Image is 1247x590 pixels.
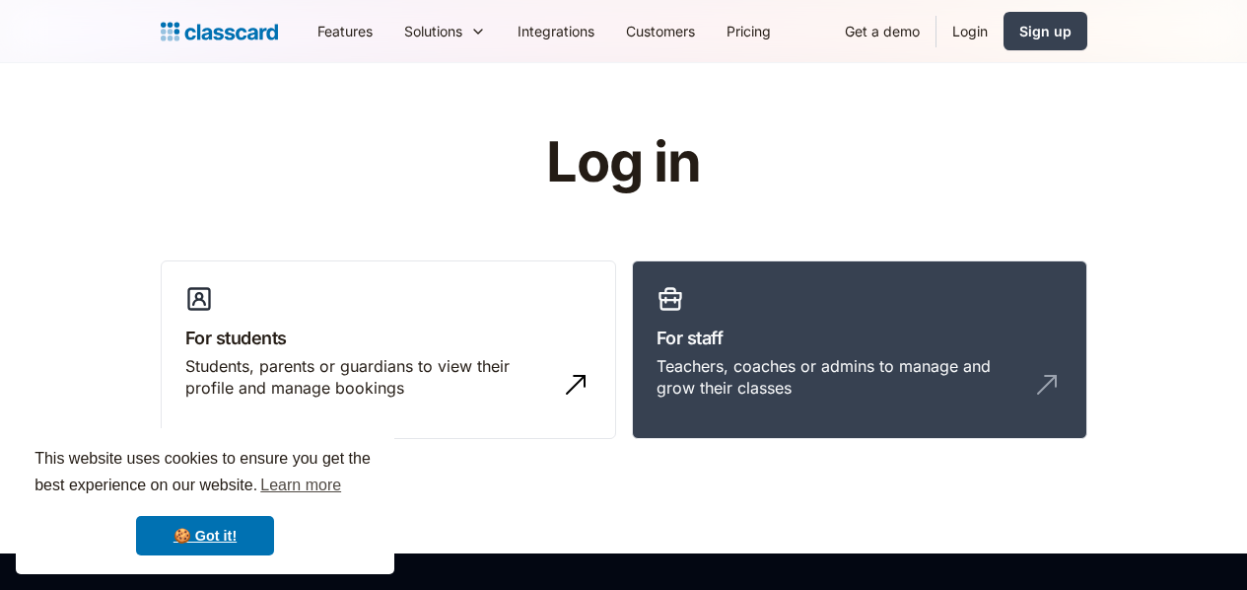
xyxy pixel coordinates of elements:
[632,260,1087,440] a: For staffTeachers, coaches or admins to manage and grow their classes
[257,471,344,500] a: learn more about cookies
[311,132,936,193] h1: Log in
[1004,12,1087,50] a: Sign up
[829,9,935,53] a: Get a demo
[610,9,711,53] a: Customers
[1019,21,1072,41] div: Sign up
[302,9,388,53] a: Features
[404,21,462,41] div: Solutions
[185,325,591,351] h3: For students
[161,260,616,440] a: For studentsStudents, parents or guardians to view their profile and manage bookings
[35,447,376,500] span: This website uses cookies to ensure you get the best experience on our website.
[936,9,1004,53] a: Login
[185,355,552,400] div: Students, parents or guardians to view their profile and manage bookings
[657,355,1023,400] div: Teachers, coaches or admins to manage and grow their classes
[161,18,278,45] a: Logo
[657,325,1063,351] h3: For staff
[502,9,610,53] a: Integrations
[711,9,787,53] a: Pricing
[136,516,274,555] a: dismiss cookie message
[16,428,394,574] div: cookieconsent
[388,9,502,53] div: Solutions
